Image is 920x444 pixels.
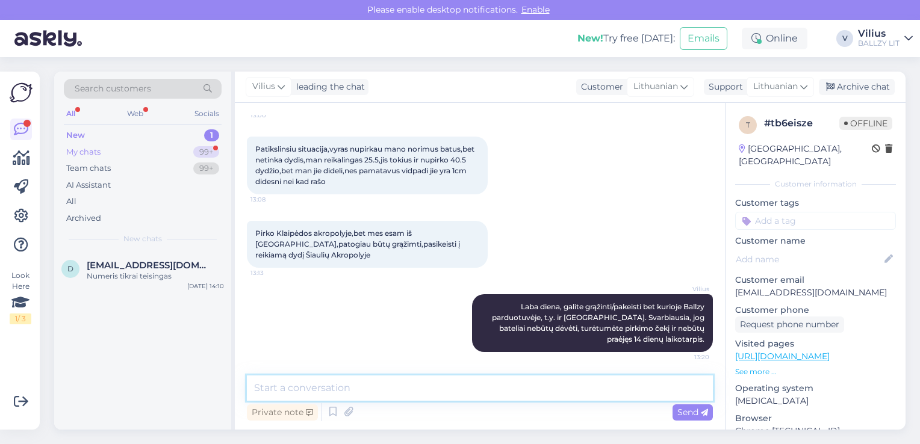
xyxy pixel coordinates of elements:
div: 1 [204,129,219,141]
b: New! [577,32,603,44]
span: Send [677,407,708,418]
p: Customer tags [735,197,896,209]
div: Online [742,28,807,49]
p: See more ... [735,366,896,377]
a: [URL][DOMAIN_NAME] [735,351,830,362]
div: Web [125,106,146,122]
span: Laba diena, galite grąžinti/pakeisti bet kurioje Ballzy parduotuvėje, t.y. ir [GEOGRAPHIC_DATA]. ... [492,302,706,344]
span: 13:00 [250,111,296,120]
span: t [746,120,750,129]
div: BALLZY LIT [858,39,900,48]
div: V [836,30,853,47]
div: 99+ [193,162,219,174]
div: Vilius [858,29,900,39]
span: Pirko Klaipėdos akropolyje,bet mes esam iš [GEOGRAPHIC_DATA],patogiau būtų grąžimti,pasikeisti į ... [255,229,462,259]
div: Archive chat [819,79,895,95]
div: AI Assistant [66,179,111,191]
div: Customer [576,81,623,93]
span: Enable [518,4,553,15]
span: Patikslinsiu situacija,vyras nupirkau mano norimus batus,bet netinka dydis,man reikalingas 25.5,j... [255,144,476,186]
div: Team chats [66,162,111,174]
div: leading the chat [291,81,365,93]
a: ViliusBALLZY LIT [858,29,913,48]
div: Numeris tikrai teisingas [87,271,224,282]
span: d [67,264,73,273]
span: Search customers [75,82,151,95]
div: 1 / 3 [10,313,31,324]
span: Vilius [664,285,709,294]
div: New [66,129,85,141]
span: 13:08 [250,195,296,204]
div: My chats [66,146,101,158]
img: Askly Logo [10,81,33,104]
p: Visited pages [735,338,896,350]
span: drauge_n@yahoo.com [87,260,212,271]
div: [DATE] 14:10 [187,282,224,291]
p: Customer name [735,235,896,247]
p: [MEDICAL_DATA] [735,395,896,407]
span: Lithuanian [753,80,798,93]
div: Look Here [10,270,31,324]
button: Emails [680,27,727,50]
span: Lithuanian [633,80,678,93]
p: Operating system [735,382,896,395]
div: Private note [247,404,318,421]
div: # tb6eisze [764,116,839,131]
p: Browser [735,412,896,425]
div: Archived [66,212,101,224]
div: [GEOGRAPHIC_DATA], [GEOGRAPHIC_DATA] [739,143,872,168]
input: Add name [736,253,882,266]
div: Request phone number [735,316,844,333]
p: Customer email [735,274,896,286]
input: Add a tag [735,212,896,230]
span: New chats [123,233,162,244]
span: 13:20 [664,353,709,362]
div: All [64,106,78,122]
div: Socials [192,106,222,122]
p: [EMAIL_ADDRESS][DOMAIN_NAME] [735,286,896,299]
span: Vilius [252,80,275,93]
div: Support [704,81,743,93]
div: 99+ [193,146,219,158]
div: Customer information [735,179,896,190]
div: All [66,196,76,208]
p: Chrome [TECHNICAL_ID] [735,425,896,437]
div: Try free [DATE]: [577,31,675,46]
span: Offline [839,117,892,130]
p: Customer phone [735,304,896,316]
span: 13:13 [250,268,296,277]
